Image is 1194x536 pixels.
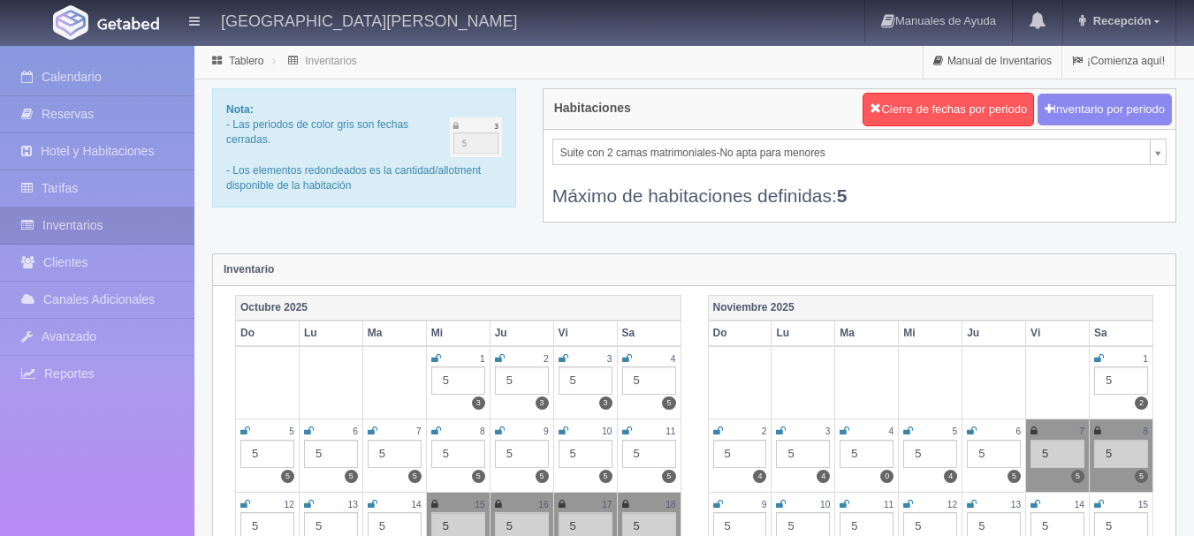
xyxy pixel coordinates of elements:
[495,440,549,468] div: 5
[880,470,894,483] label: 0
[426,321,490,346] th: Mi
[475,500,484,510] small: 15
[224,263,274,276] strong: Inventario
[622,440,676,468] div: 5
[1135,470,1148,483] label: 5
[662,396,675,410] label: 5
[1071,470,1084,483] label: 5
[1143,354,1148,364] small: 1
[602,500,612,510] small: 17
[544,354,549,364] small: 2
[1094,366,1148,395] div: 5
[281,470,294,483] label: 5
[495,366,549,395] div: 5
[1135,396,1148,410] label: 2
[962,321,1026,346] th: Ju
[665,427,675,436] small: 11
[431,366,485,395] div: 5
[411,500,421,510] small: 14
[408,470,422,483] label: 5
[772,321,835,346] th: Lu
[416,427,422,436] small: 7
[1062,44,1175,79] a: ¡Comienza aquí!
[362,321,426,346] th: Ma
[1143,427,1148,436] small: 8
[348,500,358,510] small: 13
[1030,440,1084,468] div: 5
[431,440,485,468] div: 5
[1075,500,1084,510] small: 14
[299,321,362,346] th: Lu
[863,93,1034,126] button: Cierre de fechas por periodo
[472,396,485,410] label: 3
[552,139,1167,165] a: Suite con 2 camas matrimoniales-No apta para menores
[967,440,1021,468] div: 5
[368,440,422,468] div: 5
[607,354,612,364] small: 3
[236,321,300,346] th: Do
[353,427,358,436] small: 6
[762,500,767,510] small: 9
[1089,14,1152,27] span: Recepción
[1011,500,1021,510] small: 13
[1138,500,1148,510] small: 15
[708,295,1153,321] th: Noviembre 2025
[953,427,958,436] small: 5
[1038,94,1172,126] button: Inventario por periodo
[559,440,612,468] div: 5
[553,321,617,346] th: Vi
[1090,321,1153,346] th: Sa
[1079,427,1084,436] small: 7
[304,440,358,468] div: 5
[552,165,1167,208] div: Máximo de habitaciones definidas:
[226,103,254,116] b: Nota:
[835,321,899,346] th: Ma
[544,427,549,436] small: 9
[837,185,848,206] b: 5
[884,500,894,510] small: 11
[53,5,88,40] img: Getabed
[221,9,517,31] h4: [GEOGRAPHIC_DATA][PERSON_NAME]
[665,500,675,510] small: 18
[490,321,553,346] th: Ju
[285,500,294,510] small: 12
[559,366,612,395] div: 5
[289,427,294,436] small: 5
[305,55,357,67] a: Inventarios
[536,396,549,410] label: 3
[840,440,894,468] div: 5
[899,321,962,346] th: Mi
[671,354,676,364] small: 4
[536,470,549,483] label: 5
[599,470,612,483] label: 5
[560,140,1143,166] span: Suite con 2 camas matrimoniales-No apta para menores
[538,500,548,510] small: 16
[825,427,831,436] small: 3
[212,88,516,208] div: - Las periodos de color gris son fechas cerradas. - Los elementos redondeados es la cantidad/allo...
[903,440,957,468] div: 5
[713,440,767,468] div: 5
[944,470,957,483] label: 4
[345,470,358,483] label: 5
[480,427,485,436] small: 8
[753,470,766,483] label: 4
[1008,470,1021,483] label: 5
[229,55,263,67] a: Tablero
[617,321,681,346] th: Sa
[1094,440,1148,468] div: 5
[240,440,294,468] div: 5
[947,500,957,510] small: 12
[554,102,631,115] h4: Habitaciones
[472,470,485,483] label: 5
[599,396,612,410] label: 3
[708,321,772,346] th: Do
[622,366,676,395] div: 5
[817,470,830,483] label: 4
[776,440,830,468] div: 5
[924,44,1061,79] a: Manual de Inventarios
[762,427,767,436] small: 2
[236,295,681,321] th: Octubre 2025
[1015,427,1021,436] small: 6
[602,427,612,436] small: 10
[1026,321,1090,346] th: Vi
